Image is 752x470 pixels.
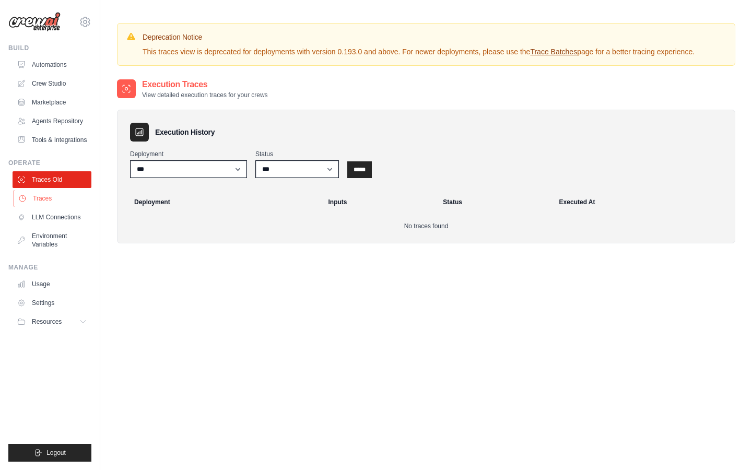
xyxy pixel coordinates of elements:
[32,318,62,326] span: Resources
[13,313,91,330] button: Resources
[13,75,91,92] a: Crew Studio
[8,444,91,462] button: Logout
[142,91,268,99] p: View detailed execution traces for your crews
[142,78,268,91] h2: Execution Traces
[130,222,722,230] p: No traces found
[13,171,91,188] a: Traces Old
[255,150,339,158] label: Status
[13,56,91,73] a: Automations
[8,12,61,32] img: Logo
[322,191,437,214] th: Inputs
[130,150,247,158] label: Deployment
[13,113,91,130] a: Agents Repository
[13,94,91,111] a: Marketplace
[14,190,92,207] a: Traces
[122,191,322,214] th: Deployment
[143,46,695,57] p: This traces view is deprecated for deployments with version 0.193.0 and above. For newer deployme...
[13,228,91,253] a: Environment Variables
[46,449,66,457] span: Logout
[13,132,91,148] a: Tools & Integrations
[13,295,91,311] a: Settings
[530,48,577,56] a: Trace Batches
[13,276,91,292] a: Usage
[8,159,91,167] div: Operate
[13,209,91,226] a: LLM Connections
[8,44,91,52] div: Build
[155,127,215,137] h3: Execution History
[437,191,553,214] th: Status
[8,263,91,272] div: Manage
[143,32,695,42] h3: Deprecation Notice
[553,191,731,214] th: Executed At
